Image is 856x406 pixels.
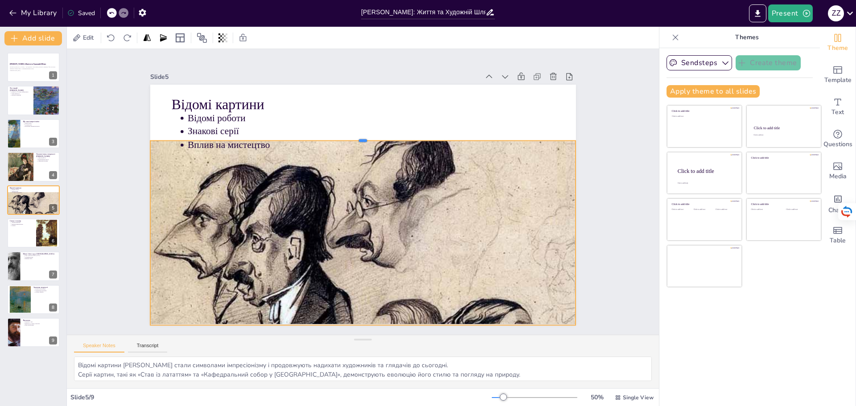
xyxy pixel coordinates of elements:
[7,119,60,148] div: 3
[49,138,57,146] div: 3
[36,153,57,158] p: Основні теми у творчості [PERSON_NAME]
[672,203,690,206] span: Click to add title
[667,55,732,70] button: Sendsteps
[830,236,846,246] span: Table
[12,91,31,93] p: [PERSON_NAME] - імпресіоніст
[25,324,57,326] p: Нові перспективи
[683,27,811,48] p: Themes
[678,168,714,174] span: Click to add title
[751,209,763,210] span: Click to add text
[829,172,847,181] span: Media
[828,205,847,215] span: Charts
[35,291,57,293] p: Поезія у фарбах
[10,70,57,71] p: Generated with [URL]
[716,209,727,210] span: Click to add text
[176,112,481,338] p: Вплив на мистецтво
[38,159,57,160] p: Відображення світла
[70,393,492,402] div: Slide 5 / 9
[12,225,33,227] p: Пленер
[753,135,763,136] span: Click to add text
[361,6,486,19] input: Insert title
[823,139,852,149] span: Questions
[10,220,33,222] p: Стиль і техніка
[7,218,60,248] div: 6
[12,192,57,193] p: Вплив на мистецтво
[25,255,57,257] p: Сад у [GEOGRAPHIC_DATA]
[12,190,57,192] p: Знакові серії
[67,9,95,17] div: Saved
[672,110,690,113] span: Click to add title
[25,124,57,126] p: Основні риси
[828,5,844,21] div: Z Z
[7,6,61,20] button: My Library
[820,123,856,155] div: Get real-time input from your audience
[7,86,60,115] div: 2
[831,107,844,117] span: Text
[820,219,856,251] div: Add a table
[25,126,57,127] p: Мистецтво передачі настрою
[751,156,769,160] span: Click to add title
[7,53,60,82] div: 1
[25,258,57,260] p: Варіації світла
[7,318,60,347] div: 9
[169,123,473,349] p: Знакові серії
[820,27,856,59] div: Change the overall theme
[33,286,57,288] p: Значення творчості
[49,105,57,113] div: 2
[827,43,848,53] span: Theme
[820,187,856,219] div: Add charts and graphs
[49,237,57,245] div: 6
[7,251,60,281] div: 7
[38,160,57,162] p: Символічні мотиви
[786,209,798,210] span: Click to add text
[10,63,46,65] strong: [PERSON_NAME]: Життя та Художній Шлях
[128,343,168,353] button: Transcript
[49,303,57,312] div: 8
[751,203,769,206] span: Click to add title
[667,85,760,98] button: Apply theme to all slides
[23,120,57,123] p: Що таке імпресіонізм
[38,157,57,159] p: Теми творчості
[10,186,57,189] p: Відомі картини
[74,357,652,381] textarea: Відомі картини [PERSON_NAME] стали символами імпресіонізму і продовжують надихати художників та г...
[35,288,57,290] p: Вплив на мистецтво
[23,253,57,255] p: Моне і його сад у [GEOGRAPHIC_DATA]
[12,92,31,94] p: Мета творчості
[678,182,688,184] span: Click to add body
[49,171,57,179] div: 4
[151,142,472,383] p: Відомі картини
[35,290,57,291] p: Надихаюче покоління
[25,321,57,323] p: Подорож у світ
[694,209,705,210] span: Click to add text
[160,134,465,360] p: Відомі роботи
[820,59,856,91] div: Add ready made slides
[25,323,57,324] p: [PERSON_NAME] у простоті
[4,31,62,45] button: Add slide
[672,209,683,210] span: Click to add text
[10,86,31,91] p: Хто такий [PERSON_NAME]
[820,155,856,187] div: Add images, graphics, shapes or video
[25,122,57,124] p: Імпресіонізм
[672,115,683,117] span: Click to add text
[820,91,856,123] div: Add text boxes
[736,55,801,70] button: Create theme
[824,75,852,85] span: Template
[23,319,57,322] p: Висновок
[81,33,95,42] span: Edit
[197,33,207,43] span: Position
[12,223,33,225] p: Використання кольору
[49,271,57,279] div: 7
[10,66,57,70] p: Творчість [PERSON_NAME] — це подорож у світ світла, кольору і вражень. Його полотна навчають бачи...
[7,185,60,215] div: 5
[828,4,844,22] button: Z Z
[7,152,60,181] div: 4
[49,336,57,344] div: 9
[768,4,813,22] button: Present
[749,4,766,22] button: Export to PowerPoint
[25,256,57,258] p: Головний мотив
[74,343,124,353] button: Speaker Notes
[623,394,654,401] span: Single View
[12,94,31,96] p: Вплив на живопис
[12,221,33,223] p: Техніка живопису
[12,189,57,190] p: Відомі роботи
